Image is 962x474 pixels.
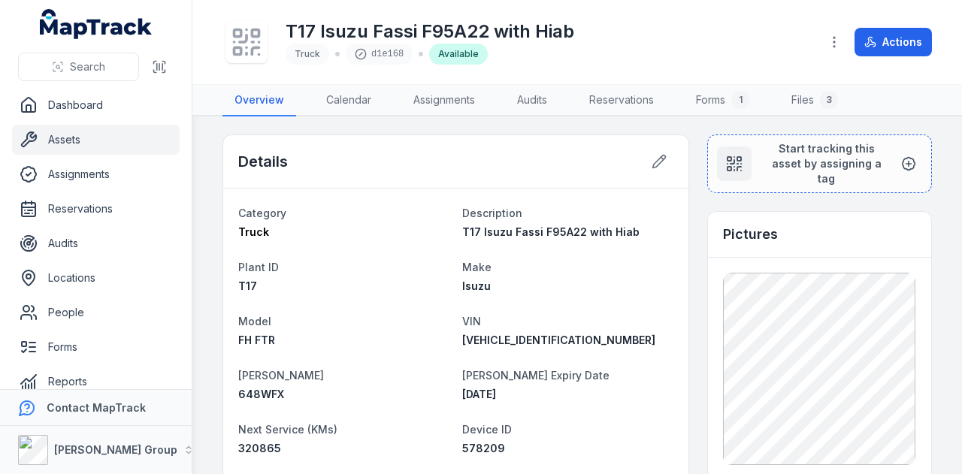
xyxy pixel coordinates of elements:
[12,159,180,189] a: Assignments
[577,85,666,116] a: Reservations
[764,141,889,186] span: Start tracking this asset by assigning a tag
[462,369,610,382] span: [PERSON_NAME] Expiry Date
[462,388,496,400] span: [DATE]
[401,85,487,116] a: Assignments
[12,194,180,224] a: Reservations
[12,125,180,155] a: Assets
[779,85,850,116] a: Files3
[731,91,749,109] div: 1
[820,91,838,109] div: 3
[295,48,320,59] span: Truck
[70,59,105,74] span: Search
[238,151,288,172] h2: Details
[47,401,146,414] strong: Contact MapTrack
[222,85,296,116] a: Overview
[238,369,324,382] span: [PERSON_NAME]
[238,225,269,238] span: Truck
[462,423,512,436] span: Device ID
[429,44,488,65] div: Available
[855,28,932,56] button: Actions
[54,443,177,456] strong: [PERSON_NAME] Group
[12,228,180,258] a: Audits
[12,90,180,120] a: Dashboard
[238,423,337,436] span: Next Service (KMs)
[462,225,640,238] span: T17 Isuzu Fassi F95A22 with Hiab
[286,20,574,44] h1: T17 Isuzu Fassi F95A22 with Hiab
[12,367,180,397] a: Reports
[12,263,180,293] a: Locations
[314,85,383,116] a: Calendar
[18,53,139,81] button: Search
[462,334,655,346] span: [VEHICLE_IDENTIFICATION_NUMBER]
[707,134,932,193] button: Start tracking this asset by assigning a tag
[684,85,761,116] a: Forms1
[40,9,153,39] a: MapTrack
[723,224,778,245] h3: Pictures
[12,297,180,328] a: People
[462,279,491,292] span: Isuzu
[462,388,496,400] time: 24/07/2026, 12:00:00 am
[462,261,492,273] span: Make
[238,315,271,328] span: Model
[462,207,522,219] span: Description
[238,334,275,346] span: FH FTR
[238,388,284,400] span: 648WFX
[12,332,180,362] a: Forms
[238,279,257,292] span: T17
[462,315,481,328] span: VIN
[346,44,413,65] div: d1e168
[238,207,286,219] span: Category
[238,442,281,454] span: 320865
[505,85,559,116] a: Audits
[238,261,279,273] span: Plant ID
